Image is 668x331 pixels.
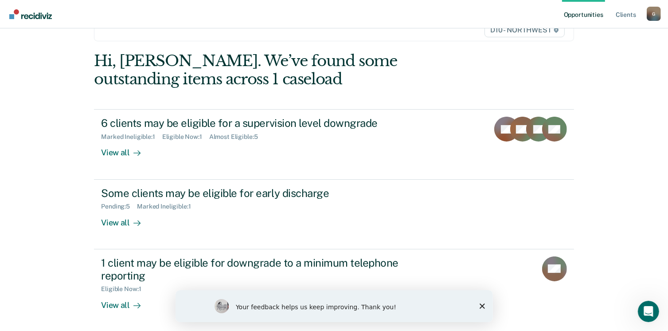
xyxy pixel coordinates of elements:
a: 6 clients may be eligible for a supervision level downgradeMarked Ineligible:1Eligible Now:1Almos... [94,109,574,179]
div: 6 clients may be eligible for a supervision level downgrade [101,117,412,130]
a: Some clients may be eligible for early dischargePending:5Marked Ineligible:1View all [94,180,574,249]
div: Marked Ineligible : 1 [137,203,198,210]
div: View all [101,141,151,158]
div: Some clients may be eligible for early discharge [101,187,412,200]
iframe: Survey by Kim from Recidiviz [176,290,493,322]
div: Eligible Now : 1 [162,133,209,141]
div: View all [101,210,151,228]
div: 1 client may be eligible for downgrade to a minimum telephone reporting [101,256,412,282]
div: G [647,7,661,21]
div: View all [101,293,151,310]
div: Almost Eligible : 5 [209,133,265,141]
iframe: Intercom live chat [638,301,659,322]
div: Hi, [PERSON_NAME]. We’ve found some outstanding items across 1 caseload [94,52,478,88]
img: Recidiviz [9,9,52,19]
div: Eligible Now : 1 [101,285,148,293]
div: Pending : 5 [101,203,137,210]
div: Marked Ineligible : 1 [101,133,162,141]
span: D10 - NORTHWEST [484,23,564,37]
button: Profile dropdown button [647,7,661,21]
